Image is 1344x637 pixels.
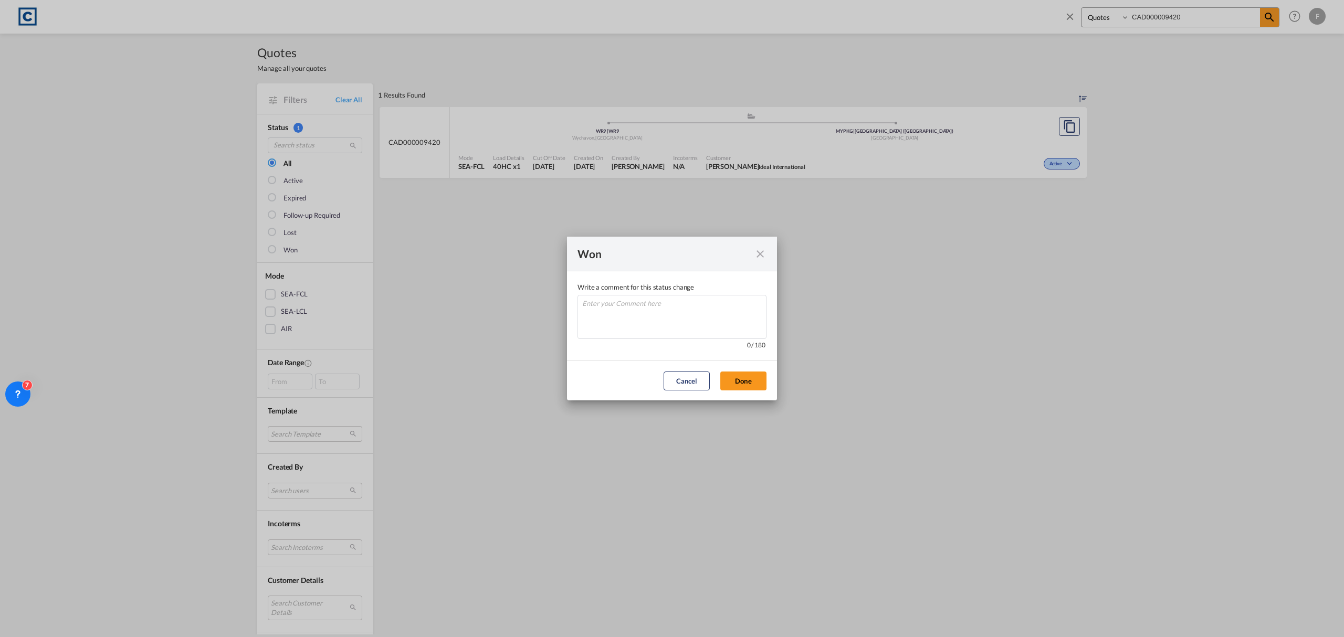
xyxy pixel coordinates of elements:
[754,248,766,260] md-icon: icon-close
[720,371,766,390] button: Done
[747,339,766,349] div: 0 / 180
[577,282,766,292] div: Write a comment for this status change
[664,371,710,390] button: Cancel
[577,247,754,260] div: Won
[567,237,777,400] md-dialog: Write a comment ...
